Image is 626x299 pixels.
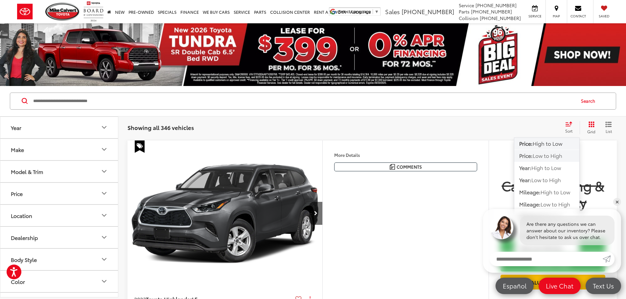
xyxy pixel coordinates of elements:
[586,278,621,294] a: Text Us
[514,199,579,210] button: Mileage:Low to High
[500,177,605,210] span: Call for Pricing & Availability
[533,139,562,147] span: High to Low
[100,233,108,241] div: Dealership
[11,234,38,241] div: Dealership
[519,188,541,196] span: Mileage:
[541,200,570,208] span: Low to High
[519,176,531,183] span: Year:
[600,121,617,134] button: List View
[11,146,24,153] div: Make
[127,140,323,287] img: 2023 Toyota Highlander LE
[402,7,454,16] span: [PHONE_NUMBER]
[490,252,603,266] input: Enter your message
[100,211,108,219] div: Location
[128,123,194,131] span: Showing all 346 vehicles
[514,138,579,150] button: Price:High to Low
[127,140,323,287] a: 2023 Toyota Highlander LE2023 Toyota Highlander LE2023 Toyota Highlander LE2023 Toyota Highlander LE
[514,150,579,162] button: Price:Low to High
[543,282,577,290] span: Live Chat
[45,3,80,21] img: Mike Calvert Toyota
[100,189,108,197] div: Price
[533,152,562,159] span: Low to High
[514,186,579,198] button: Mileage:High to Low
[480,15,521,21] span: [PHONE_NUMBER]
[334,153,477,157] h4: More Details
[527,14,542,18] span: Service
[490,216,513,239] img: Agent profile photo
[475,2,517,9] span: [PHONE_NUMBER]
[562,121,580,134] button: Select sort value
[0,227,119,248] button: DealershipDealership
[459,8,470,15] span: Parts
[459,2,474,9] span: Service
[0,249,119,270] button: Body StyleBody Style
[100,167,108,175] div: Model & Trim
[375,9,379,14] span: ▼
[519,164,531,171] span: Year:
[575,93,605,109] button: Search
[135,140,145,153] span: Special
[11,124,21,131] div: Year
[520,216,614,245] div: Are there any questions we can answer about our inventory? Please don't hesitate to ask us over c...
[11,256,37,263] div: Body Style
[373,9,373,14] span: ​
[0,139,119,160] button: MakeMake
[519,152,533,159] span: Price:
[390,164,395,170] img: Comments
[459,15,478,21] span: Collision
[334,162,477,171] button: Comments
[514,174,579,186] button: Year:Low to High
[587,129,595,134] span: Grid
[33,93,575,109] input: Search by Make, Model, or Keyword
[519,200,541,208] span: Mileage:
[0,205,119,226] button: LocationLocation
[11,278,25,285] div: Color
[11,168,43,175] div: Model & Trim
[100,145,108,153] div: Make
[0,161,119,182] button: Model & TrimModel & Trim
[500,275,605,289] a: Value Your Trade
[539,278,581,294] a: Live Chat
[0,271,119,292] button: ColorColor
[597,14,611,18] span: Saved
[0,117,119,138] button: YearYear
[590,282,617,290] span: Text Us
[580,121,600,134] button: Grid View
[605,128,612,134] span: List
[531,164,561,171] span: High to Low
[11,212,32,219] div: Location
[385,7,400,16] span: Sales
[309,202,322,225] button: Next image
[397,164,422,170] span: Comments
[0,183,119,204] button: PricePrice
[531,176,561,183] span: Low to High
[570,14,586,18] span: Contact
[549,14,564,18] span: Map
[565,128,572,134] span: Sort
[496,278,534,294] a: Español
[11,190,23,197] div: Price
[499,282,530,290] span: Español
[100,123,108,131] div: Year
[100,277,108,285] div: Color
[471,8,512,15] span: [PHONE_NUMBER]
[519,139,533,147] span: Price:
[541,188,570,196] span: High to Low
[127,140,323,287] div: 2023 Toyota Highlander LE 0
[603,252,614,266] a: Submit
[100,255,108,263] div: Body Style
[514,162,579,174] button: Year:High to Low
